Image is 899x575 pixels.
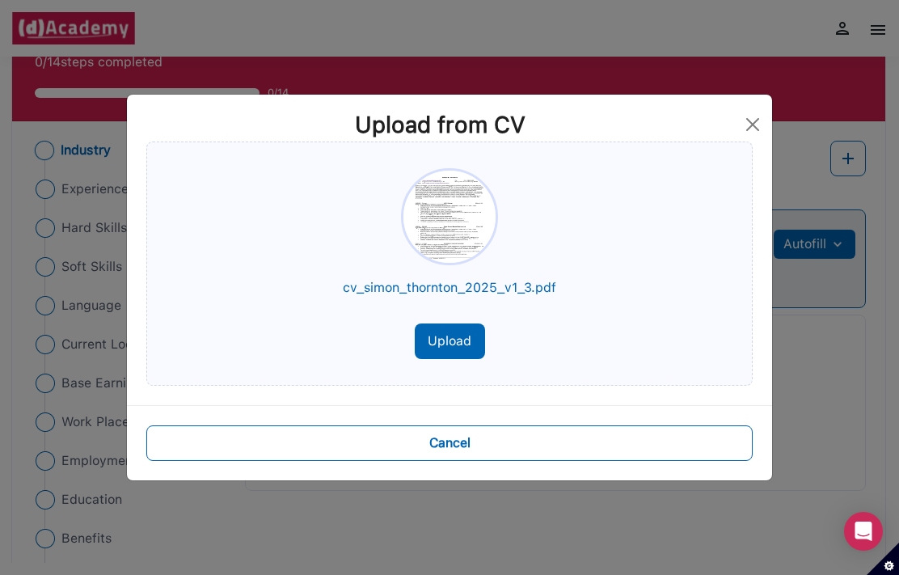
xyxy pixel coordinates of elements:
div: Upload from CV [140,108,740,142]
div: Open Intercom Messenger [844,512,883,551]
button: Cancel [146,425,753,461]
img: Uploaded [401,168,498,265]
p: cv_simon_thornton_2025_v1_3.pdf [343,278,556,298]
button: Close [740,112,766,137]
button: Set cookie preferences [867,543,899,575]
button: Upload [415,323,485,359]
